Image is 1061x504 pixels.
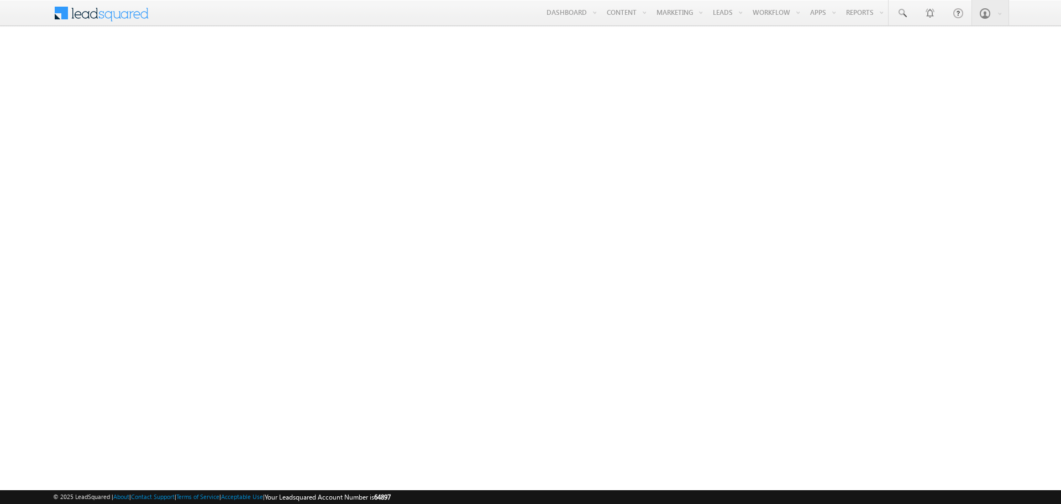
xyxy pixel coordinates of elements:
span: Your Leadsquared Account Number is [265,493,391,501]
span: © 2025 LeadSquared | | | | | [53,492,391,502]
a: About [113,493,129,500]
span: 64897 [374,493,391,501]
a: Contact Support [131,493,175,500]
a: Acceptable Use [221,493,263,500]
a: Terms of Service [176,493,219,500]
